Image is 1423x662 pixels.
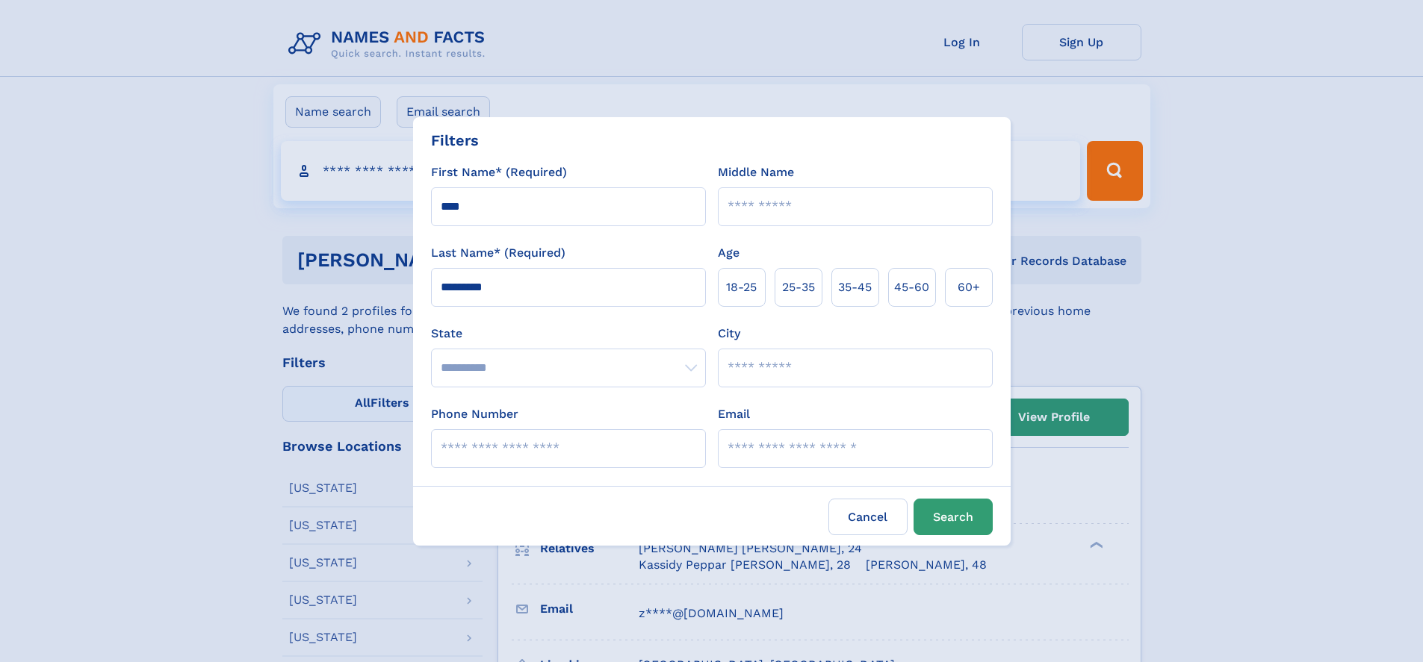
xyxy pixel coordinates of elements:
label: Phone Number [431,405,518,423]
span: 45‑60 [894,278,929,296]
div: Filters [431,129,479,152]
span: 35‑45 [838,278,872,296]
span: 25‑35 [782,278,815,296]
label: Age [718,244,740,262]
label: Email [718,405,750,423]
span: 18‑25 [726,278,757,296]
label: State [431,325,706,343]
button: Search [914,499,993,535]
label: Middle Name [718,163,794,181]
label: First Name* (Required) [431,163,567,181]
span: 60+ [958,278,980,296]
label: Last Name* (Required) [431,244,565,262]
label: City [718,325,740,343]
label: Cancel [828,499,908,535]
